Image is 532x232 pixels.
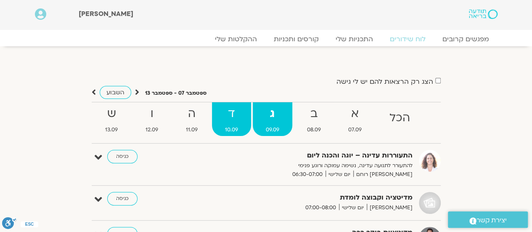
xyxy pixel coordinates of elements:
[206,150,413,161] strong: התעוררות עדינה – יוגה והכנה ליום
[93,104,131,123] strong: ש
[448,211,528,228] a: יצירת קשר
[294,102,334,136] a: ב08.09
[79,9,133,19] span: [PERSON_NAME]
[173,125,211,134] span: 11.09
[367,203,413,212] span: [PERSON_NAME]
[294,125,334,134] span: 08.09
[327,35,381,43] a: התכניות שלי
[476,215,507,226] span: יצירת קשר
[289,170,326,179] span: 06:30-07:00
[335,102,375,136] a: א07.09
[294,104,334,123] strong: ב
[212,104,251,123] strong: ד
[173,102,211,136] a: ה11.09
[107,150,138,163] a: כניסה
[35,35,498,43] nav: Menu
[326,170,353,179] span: יום שלישי
[339,203,367,212] span: יום שלישי
[265,35,327,43] a: קורסים ותכניות
[336,78,433,85] label: הצג רק הרצאות להם יש לי גישה
[107,192,138,205] a: כניסה
[145,89,206,98] p: ספטמבר 07 - ספטמבר 13
[206,161,413,170] p: להתעורר לתנועה עדינה, נשימה עמוקה ורוגע פנימי
[173,104,211,123] strong: ה
[212,102,251,136] a: ד10.09
[212,125,251,134] span: 10.09
[93,125,131,134] span: 13.09
[106,88,124,96] span: השבוע
[206,192,413,203] strong: מדיטציה וקבוצה לומדת
[132,104,171,123] strong: ו
[434,35,498,43] a: מפגשים קרובים
[335,104,375,123] strong: א
[335,125,375,134] span: 07.09
[132,102,171,136] a: ו12.09
[376,102,423,136] a: הכל
[253,102,292,136] a: ג09.09
[206,35,265,43] a: ההקלטות שלי
[253,104,292,123] strong: ג
[100,86,131,99] a: השבוע
[132,125,171,134] span: 12.09
[253,125,292,134] span: 09.09
[376,109,423,128] strong: הכל
[353,170,413,179] span: [PERSON_NAME] רוחם
[381,35,434,43] a: לוח שידורים
[93,102,131,136] a: ש13.09
[302,203,339,212] span: 07:00-08:00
